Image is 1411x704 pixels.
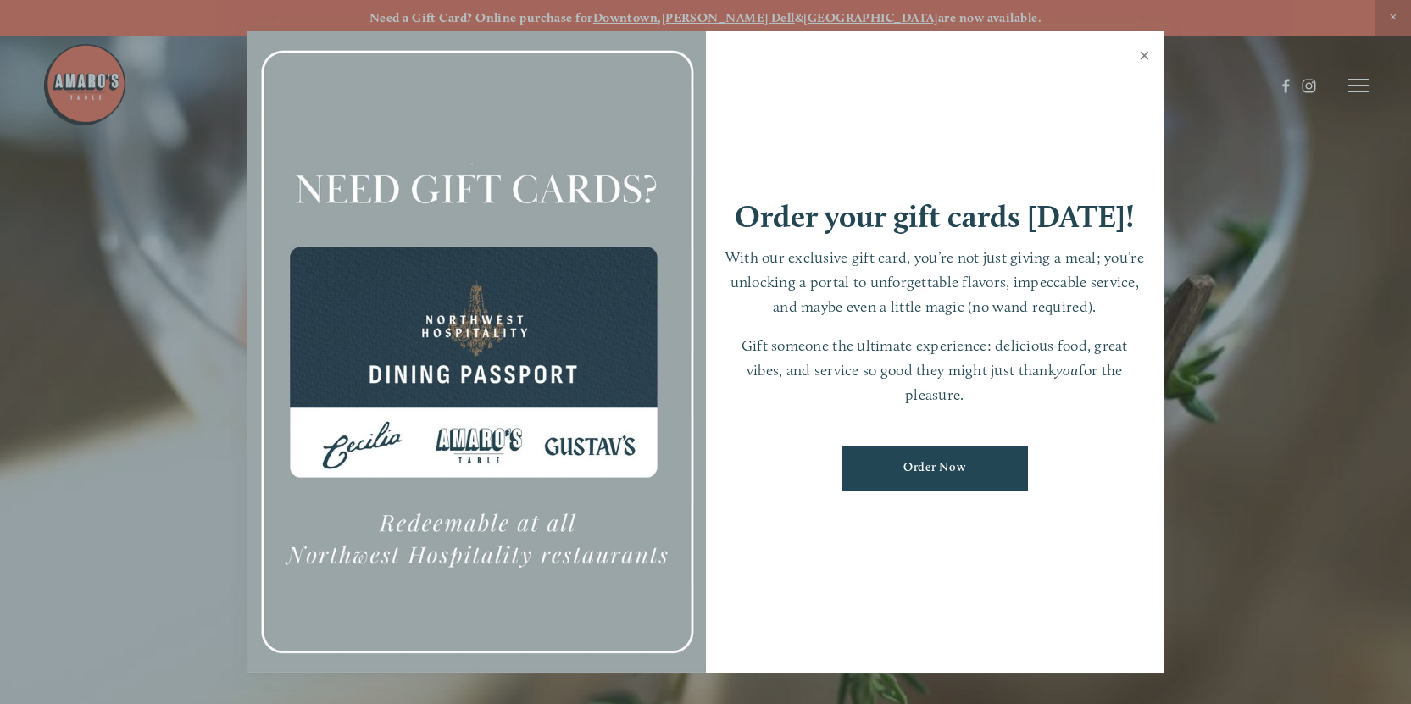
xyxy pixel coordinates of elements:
a: Close [1128,34,1161,81]
a: Order Now [842,446,1028,491]
p: Gift someone the ultimate experience: delicious food, great vibes, and service so good they might... [723,334,1147,407]
h1: Order your gift cards [DATE]! [735,201,1135,232]
p: With our exclusive gift card, you’re not just giving a meal; you’re unlocking a portal to unforge... [723,246,1147,319]
em: you [1056,361,1079,379]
